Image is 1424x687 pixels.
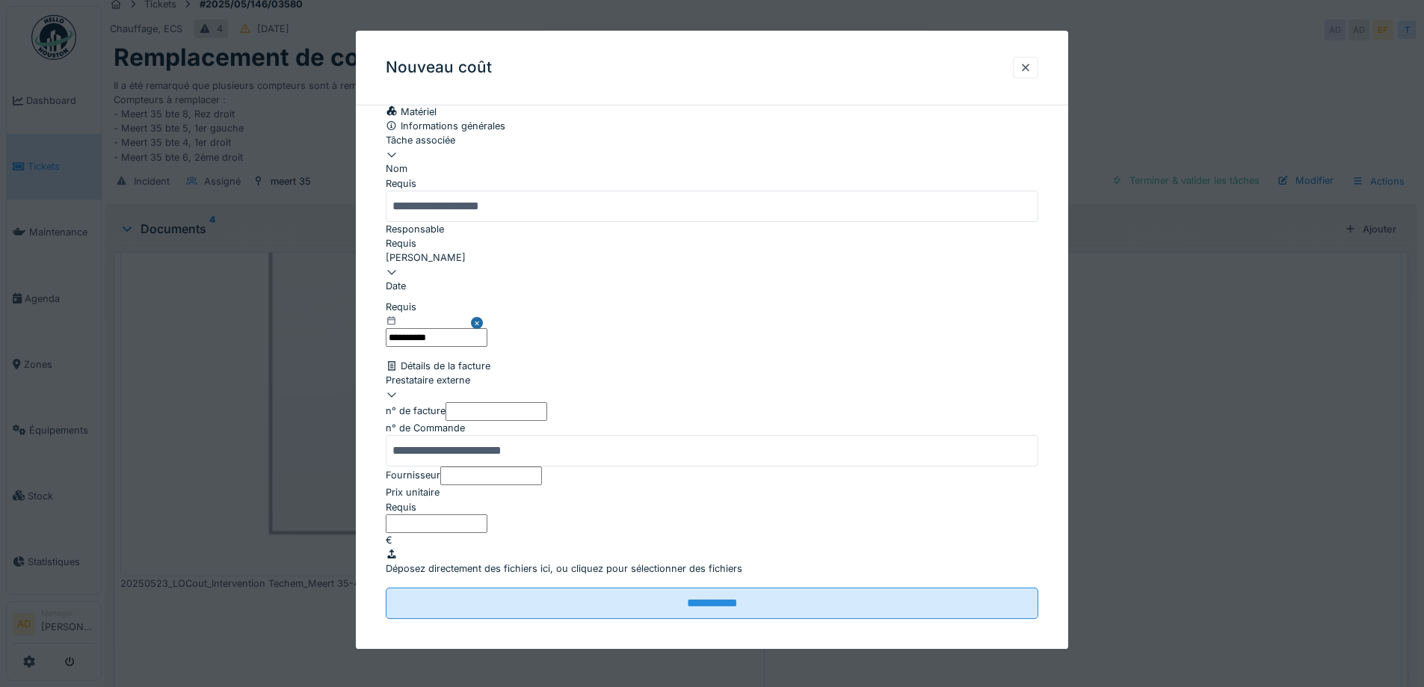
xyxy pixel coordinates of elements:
[386,562,1038,576] p: Déposez directement des fichiers ici, ou cliquez pour sélectionner des fichiers
[386,533,1038,547] div: €
[386,222,444,236] label: Responsable
[386,374,470,388] label: Prestataire externe
[386,280,406,294] label: Date
[386,133,455,147] label: Tâche associée
[386,500,1038,514] div: Requis
[386,250,1038,265] div: [PERSON_NAME]
[386,404,446,418] label: n° de facture
[386,236,1038,250] div: Requis
[386,486,440,500] label: Prix unitaire
[471,300,487,348] button: Close
[386,300,487,314] div: Requis
[386,105,1038,119] div: Matériel
[386,421,465,435] label: n° de Commande
[386,119,1038,133] div: Informations générales
[386,468,440,482] label: Fournisseur
[386,360,1038,374] div: Détails de la facture
[386,176,1038,191] div: Requis
[386,58,492,77] h3: Nouveau coût
[386,162,407,176] label: Nom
